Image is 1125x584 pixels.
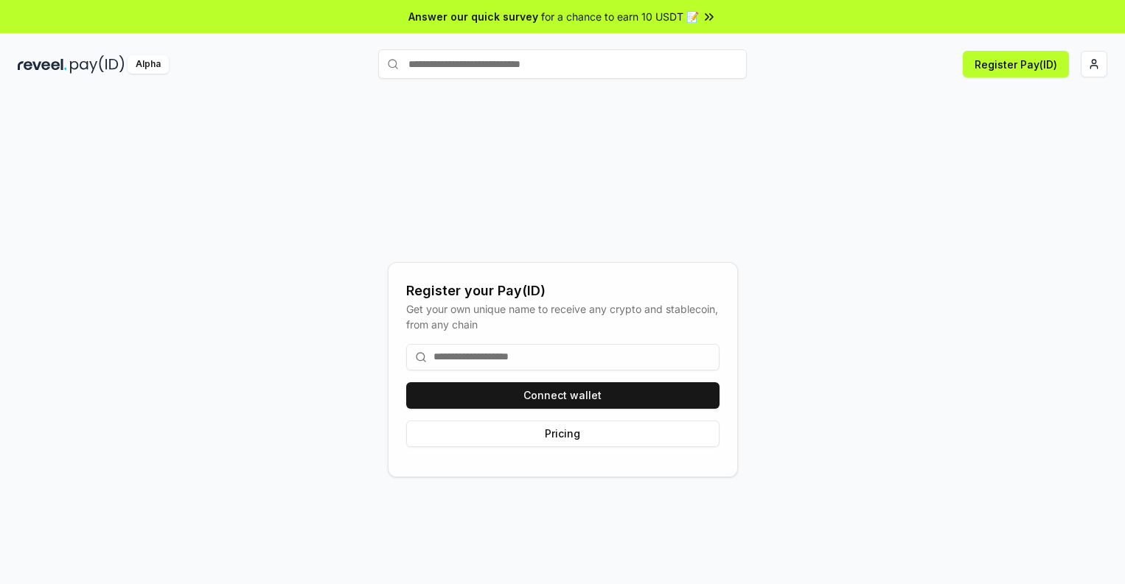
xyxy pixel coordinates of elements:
img: reveel_dark [18,55,67,74]
div: Register your Pay(ID) [406,281,720,301]
button: Pricing [406,421,720,447]
div: Get your own unique name to receive any crypto and stablecoin, from any chain [406,301,720,332]
div: Alpha [128,55,169,74]
button: Register Pay(ID) [963,51,1069,77]
span: Answer our quick survey [408,9,538,24]
span: for a chance to earn 10 USDT 📝 [541,9,699,24]
button: Connect wallet [406,382,720,409]
img: pay_id [70,55,125,74]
